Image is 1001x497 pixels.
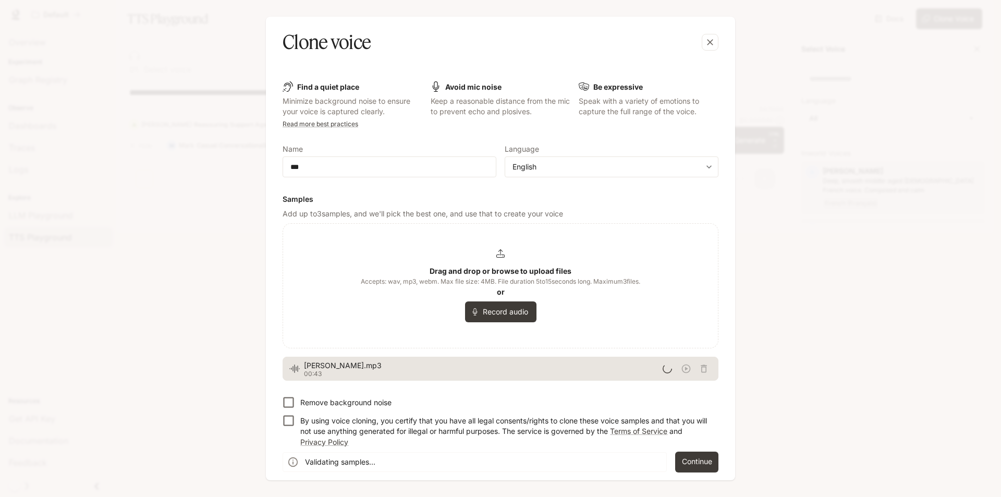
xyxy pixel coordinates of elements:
[465,301,536,322] button: Record audio
[579,96,718,117] p: Speak with a variety of emotions to capture the full range of the voice.
[497,287,505,296] b: or
[283,209,718,219] p: Add up to 3 samples, and we'll pick the best one, and use that to create your voice
[300,416,710,447] p: By using voice cloning, you certify that you have all legal consents/rights to clone these voice ...
[305,453,375,471] div: Validating samples...
[300,438,348,446] a: Privacy Policy
[297,82,359,91] b: Find a quiet place
[445,82,502,91] b: Avoid mic noise
[361,276,640,287] span: Accepts: wav, mp3, webm. Max file size: 4MB. File duration 5 to 15 seconds long. Maximum 3 files.
[304,371,663,377] p: 00:43
[304,360,663,371] span: [PERSON_NAME].mp3
[283,194,718,204] h6: Samples
[283,29,371,55] h5: Clone voice
[593,82,643,91] b: Be expressive
[505,162,718,172] div: English
[610,427,667,435] a: Terms of Service
[505,146,539,153] p: Language
[283,96,422,117] p: Minimize background noise to ensure your voice is captured clearly.
[300,397,392,408] p: Remove background noise
[431,96,570,117] p: Keep a reasonable distance from the mic to prevent echo and plosives.
[283,146,303,153] p: Name
[430,266,571,275] b: Drag and drop or browse to upload files
[512,162,701,172] div: English
[675,452,718,472] button: Continue
[283,120,358,128] a: Read more best practices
